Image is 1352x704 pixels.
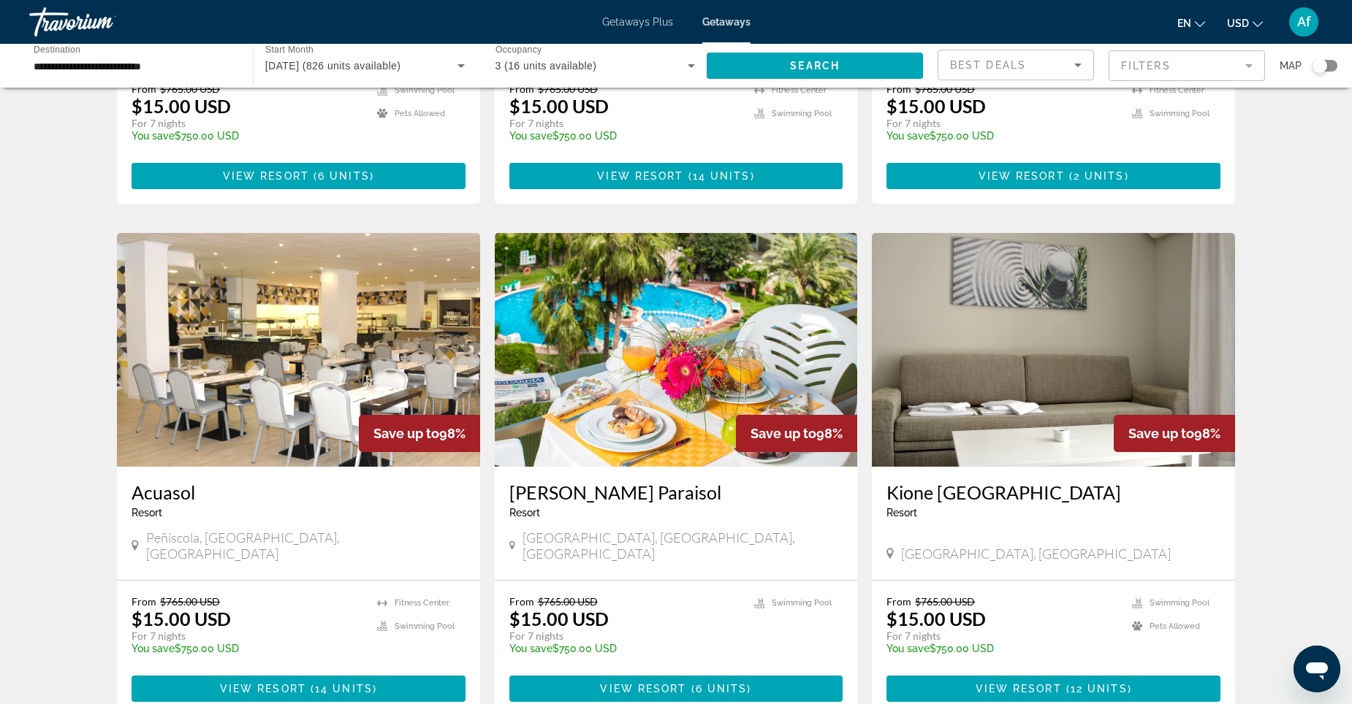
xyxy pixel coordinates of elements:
span: From [509,83,534,95]
span: ( ) [1065,170,1129,182]
span: Swimming Pool [772,598,832,608]
button: View Resort(2 units) [886,163,1220,189]
span: Resort [509,507,540,519]
p: $15.00 USD [132,95,231,117]
button: View Resort(6 units) [509,676,843,702]
p: For 7 nights [886,630,1117,643]
span: Swimming Pool [772,109,832,118]
button: View Resort(14 units) [509,163,843,189]
span: Swimming Pool [1150,109,1209,118]
div: 98% [359,415,480,452]
span: Af [1297,15,1310,29]
span: 6 units [696,683,748,695]
span: From [132,83,156,95]
button: View Resort(12 units) [886,676,1220,702]
span: [GEOGRAPHIC_DATA], [GEOGRAPHIC_DATA] [901,546,1171,562]
span: Swimming Pool [395,621,455,631]
span: Fitness Center [395,598,449,608]
span: Pets Allowed [1150,621,1200,631]
img: 2970O01X.jpg [117,233,480,467]
p: For 7 nights [509,630,740,643]
span: You save [886,130,930,142]
img: 2848I01X.jpg [872,233,1235,467]
span: Save up to [373,426,439,441]
span: Pets Allowed [395,109,445,118]
span: Start Month [265,45,314,55]
span: View Resort [597,170,683,182]
span: 6 units [318,170,370,182]
span: Save up to [751,426,816,441]
span: $765.00 USD [160,595,220,608]
span: ( ) [309,170,374,182]
p: For 7 nights [509,117,740,130]
button: View Resort(6 units) [132,163,466,189]
mat-select: Sort by [950,56,1082,74]
p: $750.00 USD [886,130,1117,142]
span: View Resort [220,683,306,695]
span: [DATE] (826 units available) [265,60,401,72]
p: $750.00 USD [509,130,740,142]
span: Save up to [1128,426,1194,441]
p: $15.00 USD [132,608,231,630]
span: Fitness Center [1150,85,1204,95]
span: View Resort [976,683,1062,695]
span: 12 units [1071,683,1128,695]
p: For 7 nights [886,117,1117,130]
p: $15.00 USD [509,608,609,630]
span: From [886,595,911,608]
span: You save [132,643,175,654]
p: For 7 nights [132,117,362,130]
a: Travorium [29,3,175,41]
span: View Resort [979,170,1065,182]
span: Getaways Plus [602,16,673,28]
h3: Kione [GEOGRAPHIC_DATA] [886,481,1220,503]
div: 98% [736,415,857,452]
span: 3 (16 units available) [495,60,597,72]
span: USD [1227,18,1249,29]
span: [GEOGRAPHIC_DATA], [GEOGRAPHIC_DATA], [GEOGRAPHIC_DATA] [523,529,843,562]
a: [PERSON_NAME] Paraisol [509,481,843,503]
span: en [1177,18,1191,29]
span: From [132,595,156,608]
button: User Menu [1285,7,1323,37]
div: 98% [1114,415,1235,452]
button: Search [707,53,923,79]
span: Destination [34,45,80,54]
span: Swimming Pool [1150,598,1209,608]
p: $750.00 USD [132,643,362,654]
p: For 7 nights [132,630,362,643]
button: Change currency [1227,12,1263,34]
img: 3051O01X.jpg [495,233,858,467]
span: Search [790,60,840,72]
span: ( ) [306,683,377,695]
span: ( ) [687,683,752,695]
span: Peñíscola, [GEOGRAPHIC_DATA], [GEOGRAPHIC_DATA] [146,529,466,562]
p: $15.00 USD [886,608,986,630]
span: $765.00 USD [160,83,220,95]
span: ( ) [1062,683,1132,695]
span: 2 units [1074,170,1125,182]
span: You save [509,130,552,142]
span: 14 units [693,170,751,182]
a: Getaways [702,16,751,28]
p: $750.00 USD [132,130,362,142]
span: Map [1280,56,1302,76]
span: ( ) [683,170,754,182]
p: $15.00 USD [509,95,609,117]
span: $765.00 USD [538,595,598,608]
a: Acuasol [132,481,466,503]
button: View Resort(14 units) [132,676,466,702]
button: Change language [1177,12,1205,34]
span: $765.00 USD [915,83,975,95]
iframe: Button to launch messaging window [1294,646,1340,692]
p: $750.00 USD [509,643,740,654]
span: Swimming Pool [395,85,455,95]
